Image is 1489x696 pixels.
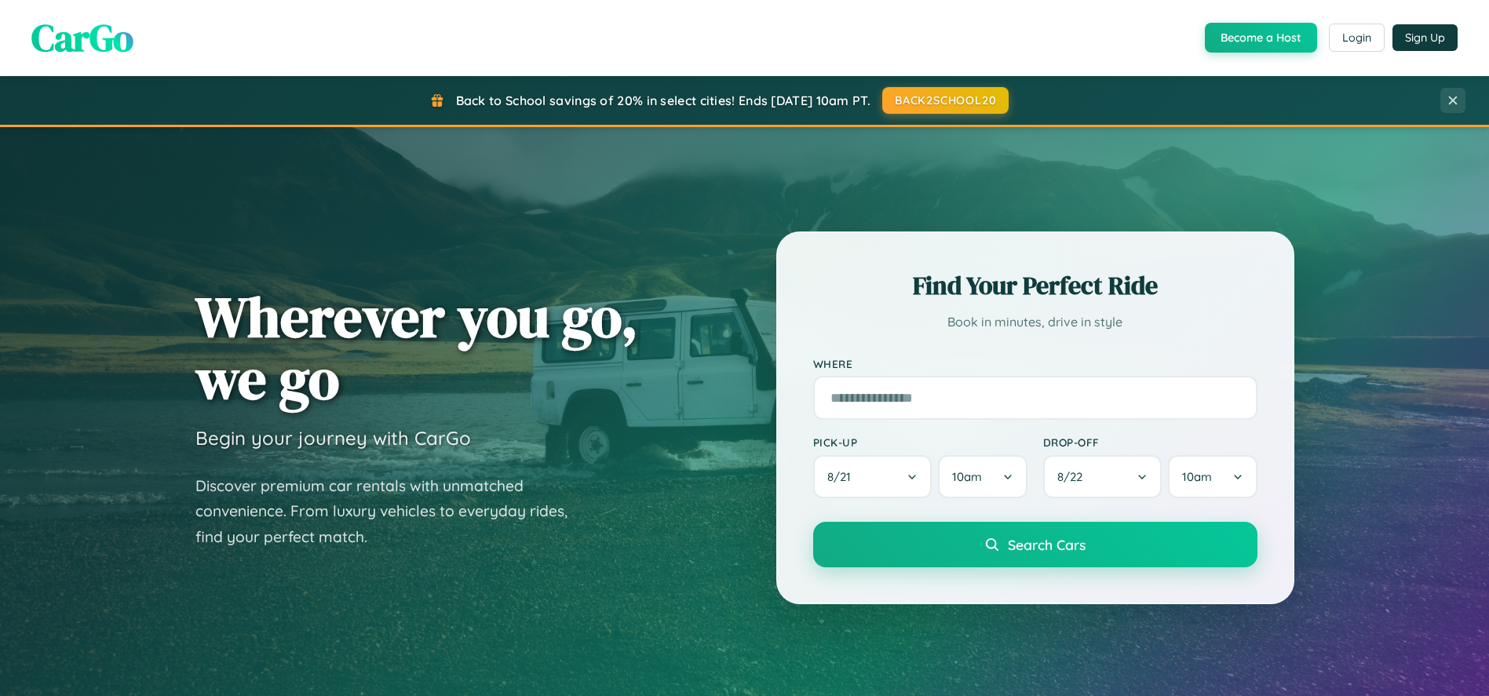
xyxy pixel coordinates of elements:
[195,286,638,410] h1: Wherever you go, we go
[813,268,1257,303] h2: Find Your Perfect Ride
[1182,469,1212,484] span: 10am
[938,455,1027,498] button: 10am
[813,435,1027,449] label: Pick-up
[813,356,1257,370] label: Where
[1043,455,1162,498] button: 8/22
[1329,24,1385,52] button: Login
[1057,469,1090,484] span: 8 / 22
[813,455,932,498] button: 8/21
[813,311,1257,333] p: Book in minutes, drive in style
[813,522,1257,567] button: Search Cars
[1168,455,1257,498] button: 10am
[1008,536,1086,553] span: Search Cars
[456,93,870,108] span: Back to School savings of 20% in select cities! Ends [DATE] 10am PT.
[1043,435,1257,449] label: Drop-off
[1392,24,1458,51] button: Sign Up
[1205,23,1317,53] button: Become a Host
[195,426,471,450] h3: Begin your journey with CarGo
[882,87,1009,114] button: BACK2SCHOOL20
[827,469,859,484] span: 8 / 21
[952,469,982,484] span: 10am
[195,473,588,550] p: Discover premium car rentals with unmatched convenience. From luxury vehicles to everyday rides, ...
[31,12,133,64] span: CarGo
